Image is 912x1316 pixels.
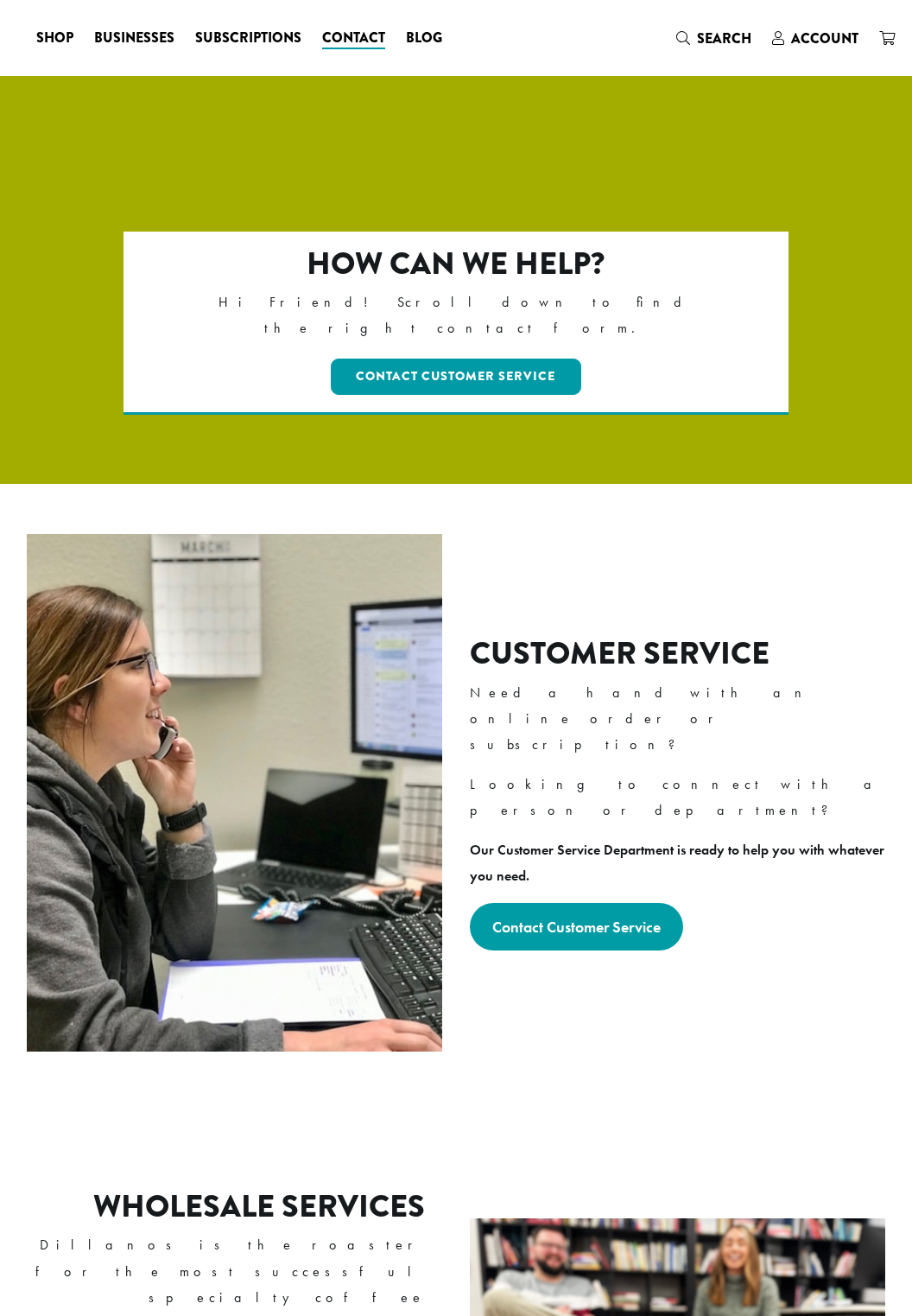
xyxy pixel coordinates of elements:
h2: How can we help? [191,245,722,283]
h2: Customer Service [470,635,899,672]
a: Contact Customer Service [331,359,582,395]
span: Businesses [94,28,174,49]
a: Shop [26,24,84,52]
a: Blog [396,24,453,52]
a: Contact [312,24,396,52]
a: Account [762,24,869,53]
span: Subscriptions [195,28,301,49]
strong: Our Customer Service Department is ready to help you with whatever you need. [470,841,884,885]
p: Hi Friend! Scroll down to find the right contact form. [191,289,722,341]
a: Search [666,24,762,53]
span: Account [791,29,858,48]
span: Contact [322,28,385,49]
span: Shop [36,28,73,49]
p: Need a hand with an online order or subscription? [470,680,899,758]
h2: Wholesale Services [93,1188,425,1225]
span: Search [697,29,751,48]
p: Looking to connect with a person or department? [470,772,899,823]
span: Blog [406,28,442,49]
a: Contact Customer Service [470,903,683,950]
strong: Contact Customer Service [492,917,661,937]
a: Businesses [84,24,185,52]
a: Subscriptions [185,24,312,52]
